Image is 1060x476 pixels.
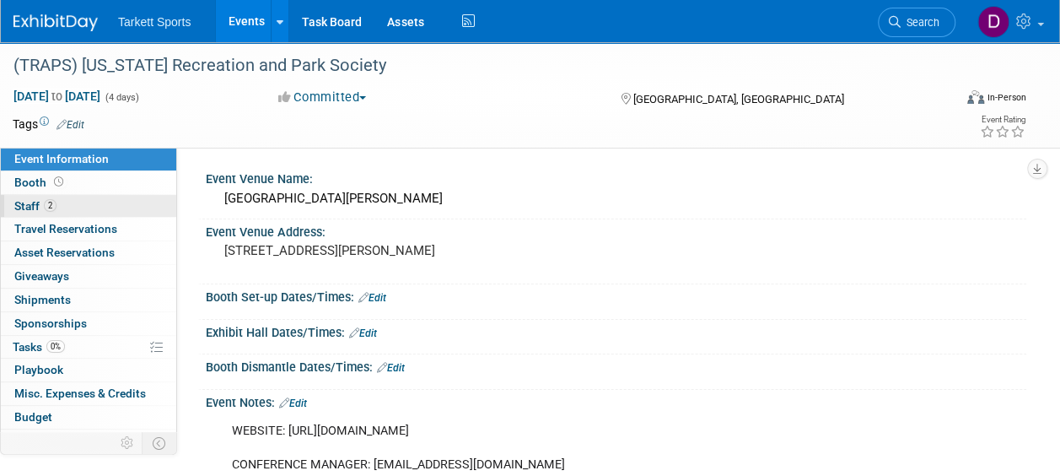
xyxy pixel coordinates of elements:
div: Event Venue Address: [206,219,1026,241]
span: Booth not reserved yet [51,176,67,188]
span: Tarkett Sports [118,15,191,29]
a: Sponsorships [1,312,176,335]
span: [DATE] [DATE] [13,89,101,104]
img: Doug Wilson [977,6,1009,38]
span: to [49,89,65,103]
span: Giveaways [14,269,69,283]
span: Tasks [13,340,65,354]
div: Booth Dismantle Dates/Times: [206,354,1026,376]
pre: [STREET_ADDRESS][PERSON_NAME] [224,243,529,258]
div: [GEOGRAPHIC_DATA][PERSON_NAME] [218,186,1014,212]
span: (4 days) [104,92,139,103]
span: Misc. Expenses & Credits [14,387,146,400]
td: Personalize Event Tab Strip [113,432,143,454]
span: Budget [14,410,52,424]
a: Edit [349,327,377,339]
td: Toggle Event Tabs [143,432,177,454]
td: Tags [13,116,84,133]
a: Travel Reservations [1,218,176,241]
div: (TRAPS) [US_STATE] Recreation and Park Society [8,51,939,81]
a: Tasks0% [1,336,176,359]
a: Event Information [1,148,176,170]
a: Asset Reservations [1,241,176,264]
a: Edit [279,398,307,409]
a: Edit [56,119,84,131]
a: Search [878,8,955,37]
a: Giveaways [1,265,176,288]
span: Staff [14,199,56,213]
a: Staff2 [1,195,176,218]
a: Edit [377,362,405,374]
span: Playbook [14,363,63,376]
a: Edit [358,292,386,304]
button: Committed [272,89,373,106]
div: Exhibit Hall Dates/Times: [206,320,1026,342]
div: Booth Set-up Dates/Times: [206,284,1026,306]
span: 2 [44,199,56,212]
span: [GEOGRAPHIC_DATA], [GEOGRAPHIC_DATA] [633,93,844,105]
span: Sponsorships [14,316,87,330]
span: Asset Reservations [14,246,115,259]
div: Event Format [879,88,1026,113]
span: Event Information [14,152,109,165]
span: Travel Reservations [14,222,117,235]
img: ExhibitDay [13,14,98,31]
a: Misc. Expenses & Credits [1,382,176,405]
a: Playbook [1,359,176,381]
div: In-Person [987,91,1026,104]
div: Event Venue Name: [206,166,1026,187]
div: Event Rating [980,116,1025,124]
span: Search [901,16,939,29]
a: Shipments [1,289,176,311]
div: Event Notes: [206,390,1026,412]
span: Shipments [14,293,71,306]
span: Booth [14,176,67,189]
a: Booth [1,171,176,194]
img: Format-Inperson.png [967,90,984,104]
span: 0% [46,340,65,353]
a: Budget [1,406,176,429]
